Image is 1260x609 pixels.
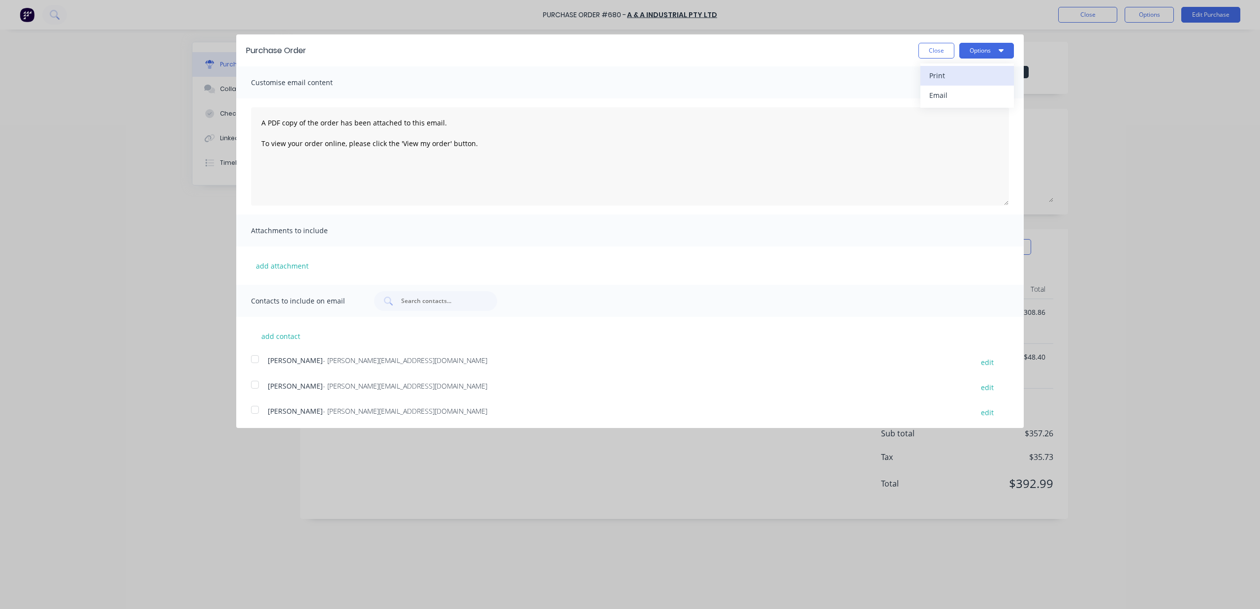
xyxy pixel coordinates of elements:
span: - [PERSON_NAME][EMAIL_ADDRESS][DOMAIN_NAME] [323,381,487,391]
input: Search contacts... [400,296,482,306]
span: Contacts to include on email [251,294,359,308]
button: add contact [251,329,310,343]
textarea: A PDF copy of the order has been attached to this email. To view your order online, please click ... [251,107,1009,206]
span: Customise email content [251,76,359,90]
span: - [PERSON_NAME][EMAIL_ADDRESS][DOMAIN_NAME] [323,356,487,365]
span: [PERSON_NAME] [268,406,323,416]
button: Print [920,66,1014,86]
div: Email [929,88,1005,102]
button: Close [918,43,954,59]
button: edit [975,406,1000,419]
span: - [PERSON_NAME][EMAIL_ADDRESS][DOMAIN_NAME] [323,406,487,416]
span: Attachments to include [251,224,359,238]
span: [PERSON_NAME] [268,356,323,365]
button: add attachment [251,258,314,273]
div: Purchase Order [246,45,306,57]
span: [PERSON_NAME] [268,381,323,391]
button: Email [920,86,1014,105]
button: Options [959,43,1014,59]
button: edit [975,381,1000,394]
div: Print [929,68,1005,83]
button: edit [975,355,1000,368]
